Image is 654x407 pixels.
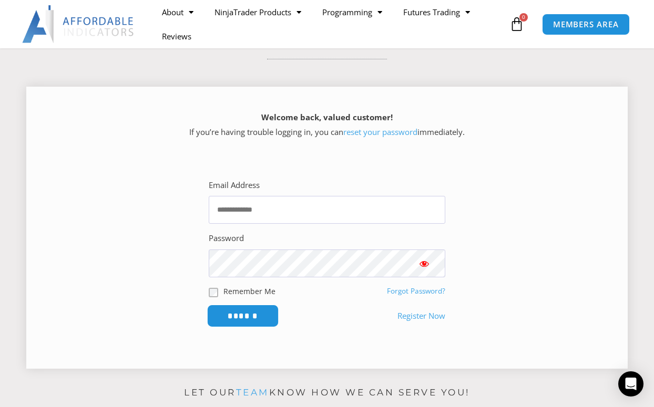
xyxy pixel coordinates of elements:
[45,110,609,140] p: If you’re having trouble logging in, you can immediately.
[403,249,445,277] button: Show password
[397,309,445,323] a: Register Now
[236,387,269,398] a: team
[209,178,260,193] label: Email Address
[261,112,393,122] strong: Welcome back, valued customer!
[553,20,619,28] span: MEMBERS AREA
[542,14,630,35] a: MEMBERS AREA
[519,13,528,22] span: 0
[343,127,417,137] a: reset your password
[151,24,202,48] a: Reviews
[618,371,643,396] div: Open Intercom Messenger
[22,5,135,43] img: LogoAI | Affordable Indicators – NinjaTrader
[387,286,445,296] a: Forgot Password?
[494,9,540,39] a: 0
[209,231,244,246] label: Password
[223,286,275,297] label: Remember Me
